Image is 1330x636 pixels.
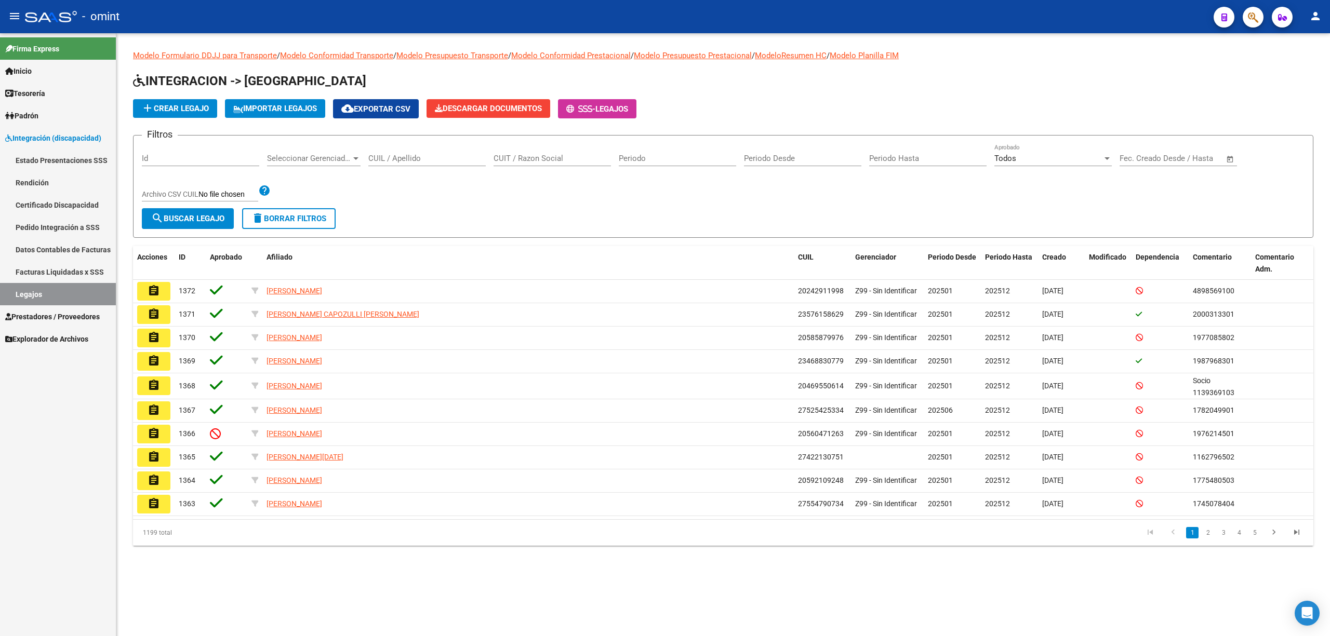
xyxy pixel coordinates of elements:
span: 202501 [928,310,953,318]
button: Open calendar [1225,153,1236,165]
span: 202512 [985,499,1010,508]
a: 3 [1217,527,1230,538]
a: 2 [1202,527,1214,538]
mat-icon: cloud_download [341,102,354,115]
span: [DATE] [1042,476,1063,484]
span: 202501 [928,357,953,365]
datatable-header-cell: Gerenciador [851,246,924,280]
datatable-header-cell: Modificado [1085,246,1132,280]
span: Explorador de Archivos [5,333,88,345]
span: Integración (discapacidad) [5,132,101,144]
datatable-header-cell: Creado [1038,246,1085,280]
span: - [566,104,595,114]
li: page 5 [1247,524,1262,542]
span: [DATE] [1042,382,1063,390]
button: Exportar CSV [333,99,419,118]
button: Buscar Legajo [142,208,234,229]
button: -Legajos [558,99,636,118]
span: Periodo Desde [928,253,976,261]
datatable-header-cell: Periodo Desde [924,246,981,280]
mat-icon: assignment [148,379,160,391]
mat-icon: assignment [148,285,160,297]
span: Descargar Documentos [435,104,542,113]
span: 202512 [985,382,1010,390]
datatable-header-cell: Aprobado [206,246,247,280]
span: Afiliado [267,253,292,261]
mat-icon: person [1309,10,1322,22]
span: Z99 - Sin Identificar [855,476,917,484]
datatable-header-cell: Acciones [133,246,175,280]
span: 202501 [928,429,953,438]
a: go to previous page [1163,527,1183,538]
span: 1775480503 [1193,476,1234,484]
span: Creado [1042,253,1066,261]
span: [PERSON_NAME] [267,382,322,390]
span: 27525425334 [798,406,844,414]
a: 4 [1233,527,1245,538]
span: 202501 [928,453,953,461]
h3: Filtros [142,127,178,142]
span: Z99 - Sin Identificar [855,499,917,508]
span: Z99 - Sin Identificar [855,406,917,414]
span: Modificado [1089,253,1126,261]
li: page 2 [1200,524,1216,542]
span: Archivo CSV CUIL [142,190,198,198]
span: 2000313301 [1193,310,1234,318]
a: Modelo Presupuesto Transporte [396,51,508,60]
span: 1370 [179,333,195,342]
span: 202506 [928,406,953,414]
span: [DATE] [1042,287,1063,295]
span: [DATE] [1042,499,1063,508]
span: 1364 [179,476,195,484]
a: go to first page [1140,527,1160,538]
a: Modelo Planilla FIM [830,51,899,60]
span: 202501 [928,287,953,295]
mat-icon: delete [251,212,264,224]
span: [PERSON_NAME] [267,287,322,295]
span: 202512 [985,357,1010,365]
span: Z99 - Sin Identificar [855,310,917,318]
span: [PERSON_NAME] [267,429,322,438]
span: 27554790734 [798,499,844,508]
span: Aprobado [210,253,242,261]
span: 1745078404 [1193,499,1234,508]
span: [PERSON_NAME] [267,406,322,414]
span: [DATE] [1042,333,1063,342]
span: 202512 [985,476,1010,484]
datatable-header-cell: ID [175,246,206,280]
span: [PERSON_NAME] [267,476,322,484]
span: Inicio [5,65,32,77]
button: Descargar Documentos [427,99,550,118]
input: Fecha fin [1171,154,1221,163]
span: 1363 [179,499,195,508]
span: Firma Express [5,43,59,55]
span: 1365 [179,453,195,461]
span: [DATE] [1042,453,1063,461]
button: Borrar Filtros [242,208,336,229]
span: [DATE] [1042,429,1063,438]
datatable-header-cell: Afiliado [262,246,794,280]
span: ID [179,253,185,261]
datatable-header-cell: Comentario Adm. [1251,246,1313,280]
span: Crear Legajo [141,104,209,113]
span: Tesorería [5,88,45,99]
a: 5 [1248,527,1261,538]
span: 1369 [179,357,195,365]
span: Prestadores / Proveedores [5,311,100,322]
span: Legajos [595,104,628,114]
span: [PERSON_NAME][DATE] [267,453,343,461]
span: Acciones [137,253,167,261]
a: Modelo Presupuesto Prestacional [634,51,752,60]
span: INTEGRACION -> [GEOGRAPHIC_DATA] [133,74,366,88]
a: ModeloResumen HC [755,51,827,60]
span: 202501 [928,499,953,508]
span: Exportar CSV [341,104,410,114]
span: IMPORTAR LEGAJOS [233,104,317,113]
span: 1371 [179,310,195,318]
span: 202512 [985,406,1010,414]
span: [PERSON_NAME] [267,499,322,508]
a: go to last page [1287,527,1307,538]
button: Crear Legajo [133,99,217,118]
span: Z99 - Sin Identificar [855,357,917,365]
mat-icon: assignment [148,427,160,440]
